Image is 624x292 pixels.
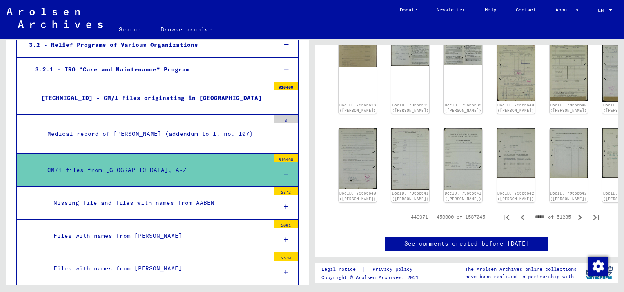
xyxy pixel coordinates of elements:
[531,213,572,221] div: of 51235
[35,90,270,106] div: [TECHNICAL_ID] - CM/1 Files originating in [GEOGRAPHIC_DATA]
[445,103,481,113] a: DocID: 79666639 ([PERSON_NAME])
[392,103,429,113] a: DocID: 79666639 ([PERSON_NAME])
[151,20,222,39] a: Browse archive
[445,191,481,201] a: DocID: 79666641 ([PERSON_NAME])
[109,20,151,39] a: Search
[274,252,298,261] div: 2570
[588,257,608,276] img: Change consent
[366,265,422,274] a: Privacy policy
[321,265,422,274] div: |
[550,41,588,102] img: 002.jpg
[515,209,531,225] button: Previous page
[274,187,298,195] div: 2772
[497,41,535,101] img: 001.jpg
[498,209,515,225] button: First page
[444,41,482,66] img: 002.jpg
[497,191,534,201] a: DocID: 79666642 ([PERSON_NAME])
[411,213,485,221] div: 449971 – 450000 of 1537045
[584,263,615,283] img: yv_logo.png
[465,265,577,273] p: The Arolsen Archives online collections
[41,126,270,142] div: Medical record of [PERSON_NAME] (addendum to I. no. 107)
[339,103,376,113] a: DocID: 79666638 ([PERSON_NAME])
[339,128,377,189] img: 004.jpg
[29,62,270,77] div: 3.2.1 - IRO “Care and Maintenance” Program
[404,239,529,248] a: See comments created before [DATE]
[392,191,429,201] a: DocID: 79666641 ([PERSON_NAME])
[47,261,270,277] div: Files with names from [PERSON_NAME]
[7,8,103,28] img: Arolsen_neg.svg
[465,273,577,280] p: have been realized in partnership with
[41,162,270,178] div: CM/1 files from [GEOGRAPHIC_DATA], A-Z
[572,209,588,225] button: Next page
[550,191,587,201] a: DocID: 79666642 ([PERSON_NAME])
[497,103,534,113] a: DocID: 79666640 ([PERSON_NAME])
[321,265,362,274] a: Legal notice
[444,128,482,190] img: 002.jpg
[274,82,298,90] div: 916469
[274,154,298,162] div: 916469
[598,7,607,13] span: EN
[391,41,429,66] img: 001.jpg
[321,274,422,281] p: Copyright © Arolsen Archives, 2021
[391,128,429,190] img: 001.jpg
[47,228,270,244] div: Files with names from [PERSON_NAME]
[588,209,604,225] button: Last page
[497,128,535,178] img: 001.jpg
[47,195,270,211] div: Missing file and files with names from AABEN
[550,103,587,113] a: DocID: 79666640 ([PERSON_NAME])
[339,41,377,67] img: 001.jpg
[274,115,298,123] div: 0
[550,128,588,178] img: 002.jpg
[274,220,298,228] div: 2061
[339,191,376,201] a: DocID: 79666640 ([PERSON_NAME])
[23,37,270,53] div: 3.2 - Relief Programs of Various Organizations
